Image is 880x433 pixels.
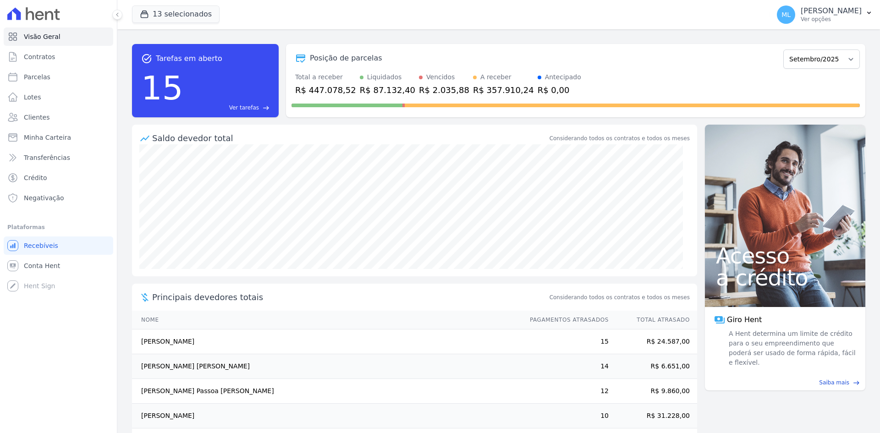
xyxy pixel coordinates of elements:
a: Negativação [4,189,113,207]
a: Clientes [4,108,113,126]
button: ML [PERSON_NAME] Ver opções [770,2,880,27]
div: Antecipado [545,72,581,82]
span: Transferências [24,153,70,162]
span: Crédito [24,173,47,182]
td: [PERSON_NAME] [PERSON_NAME] [132,354,521,379]
div: R$ 2.035,88 [419,84,469,96]
span: ML [781,11,791,18]
span: east [853,379,860,386]
span: Contratos [24,52,55,61]
div: Considerando todos os contratos e todos os meses [550,134,690,143]
span: Parcelas [24,72,50,82]
div: R$ 0,00 [538,84,581,96]
span: Conta Hent [24,261,60,270]
td: R$ 6.651,00 [609,354,697,379]
div: R$ 87.132,40 [360,84,415,96]
th: Nome [132,311,521,329]
a: Crédito [4,169,113,187]
div: Posição de parcelas [310,53,382,64]
td: [PERSON_NAME] Passoa [PERSON_NAME] [132,379,521,404]
button: 13 selecionados [132,5,220,23]
p: Ver opções [801,16,862,23]
td: R$ 24.587,00 [609,329,697,354]
p: [PERSON_NAME] [801,6,862,16]
span: A Hent determina um limite de crédito para o seu empreendimento que poderá ser usado de forma ráp... [727,329,856,367]
span: Considerando todos os contratos e todos os meses [550,293,690,301]
div: Plataformas [7,222,110,233]
a: Ver tarefas east [187,104,269,112]
th: Pagamentos Atrasados [521,311,609,329]
td: [PERSON_NAME] [132,329,521,354]
a: Parcelas [4,68,113,86]
span: Giro Hent [727,314,762,325]
a: Contratos [4,48,113,66]
a: Conta Hent [4,257,113,275]
span: Principais devedores totais [152,291,548,303]
span: Ver tarefas [229,104,259,112]
a: Minha Carteira [4,128,113,147]
span: task_alt [141,53,152,64]
span: Lotes [24,93,41,102]
td: [PERSON_NAME] [132,404,521,428]
div: A receber [480,72,511,82]
span: Visão Geral [24,32,60,41]
span: Negativação [24,193,64,203]
a: Lotes [4,88,113,106]
td: R$ 31.228,00 [609,404,697,428]
th: Total Atrasado [609,311,697,329]
span: Tarefas em aberto [156,53,222,64]
span: Saiba mais [819,378,849,387]
span: a crédito [716,267,854,289]
span: Acesso [716,245,854,267]
td: 15 [521,329,609,354]
a: Visão Geral [4,27,113,46]
td: 12 [521,379,609,404]
a: Transferências [4,148,113,167]
div: 15 [141,64,183,112]
td: 14 [521,354,609,379]
span: east [263,104,269,111]
div: R$ 447.078,52 [295,84,356,96]
a: Recebíveis [4,236,113,255]
td: 10 [521,404,609,428]
div: Liquidados [367,72,402,82]
div: Total a receber [295,72,356,82]
span: Recebíveis [24,241,58,250]
div: Saldo devedor total [152,132,548,144]
span: Minha Carteira [24,133,71,142]
a: Saiba mais east [710,378,860,387]
div: Vencidos [426,72,455,82]
div: R$ 357.910,24 [473,84,534,96]
td: R$ 9.860,00 [609,379,697,404]
span: Clientes [24,113,49,122]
